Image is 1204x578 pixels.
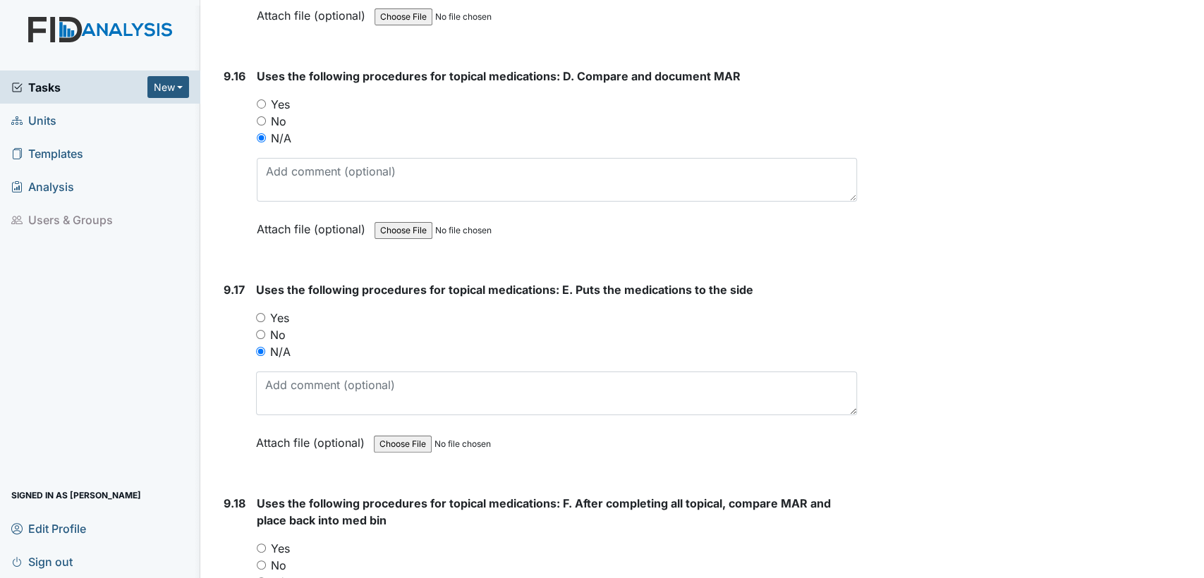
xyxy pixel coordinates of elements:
[11,109,56,131] span: Units
[257,496,831,527] span: Uses the following procedures for topical medications: F. After completing all topical, compare M...
[224,68,245,85] label: 9.16
[270,326,286,343] label: No
[147,76,190,98] button: New
[11,79,147,96] a: Tasks
[257,99,266,109] input: Yes
[224,495,245,512] label: 9.18
[257,543,266,553] input: Yes
[257,116,266,125] input: No
[257,69,741,83] span: Uses the following procedures for topical medications: D. Compare and document MAR
[271,96,290,113] label: Yes
[256,426,370,451] label: Attach file (optional)
[270,343,291,360] label: N/A
[270,309,289,326] label: Yes
[11,176,74,197] span: Analysis
[256,283,753,297] span: Uses the following procedures for topical medications: E. Puts the medications to the side
[256,313,265,322] input: Yes
[271,113,286,130] label: No
[11,142,83,164] span: Templates
[11,484,141,506] span: Signed in as [PERSON_NAME]
[257,133,266,142] input: N/A
[11,551,73,572] span: Sign out
[257,213,371,238] label: Attach file (optional)
[11,517,86,539] span: Edit Profile
[256,330,265,339] input: No
[257,560,266,570] input: No
[271,557,286,574] label: No
[224,281,245,298] label: 9.17
[256,347,265,356] input: N/A
[271,540,290,557] label: Yes
[271,130,291,147] label: N/A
